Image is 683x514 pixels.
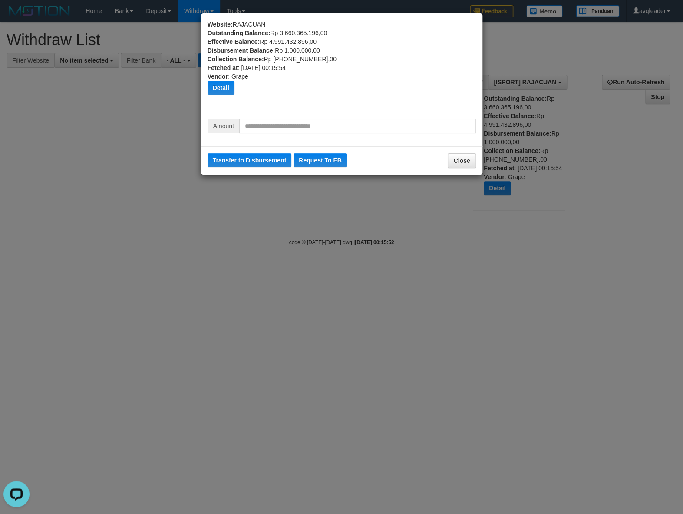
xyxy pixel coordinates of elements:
[208,56,264,63] b: Collection Balance:
[208,73,228,80] b: Vendor
[3,3,30,30] button: Open LiveChat chat widget
[208,64,238,71] b: Fetched at
[208,38,260,45] b: Effective Balance:
[208,20,476,119] div: RAJACUAN Rp 3.660.365.196,00 Rp 4.991.432.896,00 Rp 1.000.000,00 Rp [PHONE_NUMBER],00 : [DATE] 00...
[208,30,271,36] b: Outstanding Balance:
[208,47,275,54] b: Disbursement Balance:
[208,81,234,95] button: Detail
[294,153,347,167] button: Request To EB
[448,153,475,168] button: Close
[208,21,233,28] b: Website:
[208,119,239,133] span: Amount
[208,153,292,167] button: Transfer to Disbursement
